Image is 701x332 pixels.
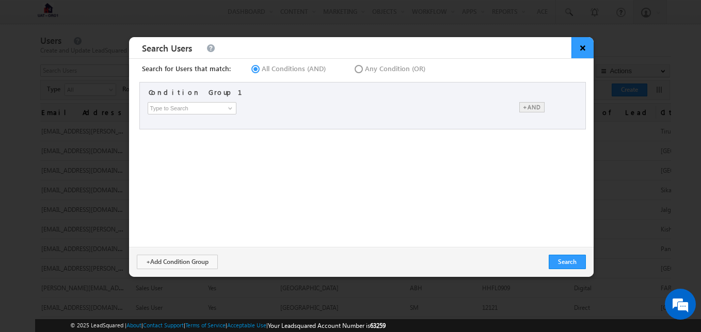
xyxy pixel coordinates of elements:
[140,258,187,272] em: Start Chat
[139,40,195,57] span: Search Users
[126,322,141,328] a: About
[268,322,386,329] span: Your Leadsquared Account Number is
[70,321,386,330] span: © 2025 LeadSquared | | | | |
[365,64,425,73] span: Any Condition (OR)
[571,37,594,58] span: ×
[222,103,235,113] a: Show All Items
[169,5,194,30] div: Minimize live chat window
[143,322,184,328] a: Contact Support
[370,322,386,329] span: 63259
[142,64,231,73] div: Search for Users that match:
[54,54,173,68] div: Chat with us now
[227,322,266,328] a: Acceptable Use
[148,102,236,114] input: Type to Search
[13,95,188,249] textarea: Type your message and hit 'Enter'
[519,102,545,112] div: +AND
[137,255,218,269] button: +Add Condition Group
[549,255,586,269] button: Search
[149,88,254,97] div: Condition Group 1
[353,64,359,71] input: Any Condition (OR)
[185,322,226,328] a: Terms of Service
[249,64,256,71] input: All Conditions (AND)
[18,54,43,68] img: d_60004797649_company_0_60004797649
[262,64,326,73] span: All Conditions (AND)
